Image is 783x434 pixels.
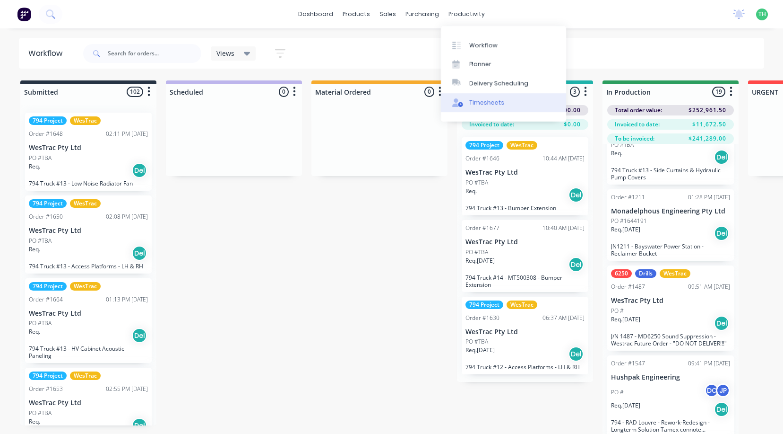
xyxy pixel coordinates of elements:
[564,120,581,129] span: $0.00
[660,269,690,278] div: WesTrac
[29,263,148,270] p: 794 Truck #13 - Access Platforms - LH & RH
[611,419,730,433] p: 794 - RAD Louvre - Rework-Redesign - Longterm Solution Tamex connote HUSH200061 Shipped Date [DATE]
[688,193,730,202] div: 01:28 PM [DATE]
[29,319,52,328] p: PO #TBA
[29,213,63,221] div: Order #1650
[29,130,63,138] div: Order #1648
[108,44,201,63] input: Search for orders...
[70,282,101,291] div: WesTrac
[465,328,585,336] p: WesTrac Pty Ltd
[462,297,588,375] div: 794 ProjectWesTracOrder #163006:37 AM [DATE]WesTrac Pty LtdPO #TBAReq.[DATE]Del794 Truck #12 - Ac...
[611,388,624,397] p: PO #
[465,274,585,288] p: 794 Truck #14 - MT500308 - Bumper Extension
[465,238,585,246] p: WesTrac Pty Ltd
[611,225,640,234] p: Req. [DATE]
[29,144,148,152] p: WesTrac Pty Ltd
[611,401,640,410] p: Req. [DATE]
[441,55,566,74] a: Planner
[615,120,660,129] span: Invoiced to date:
[465,346,495,354] p: Req. [DATE]
[465,141,503,150] div: 794 Project
[465,168,585,177] p: WesTrac Pty Ltd
[29,345,148,359] p: 794 Truck #13 - HV Cabinet Acoustic Paneling
[462,220,588,292] div: Order #167710:40 AM [DATE]WesTrac Pty LtdPO #TBAReq.[DATE]Del794 Truck #14 - MT500308 - Bumper Ex...
[29,180,148,187] p: 794 Truck #13 - Low Noise Radiator Fan
[375,7,401,21] div: sales
[132,163,147,178] div: Del
[692,120,726,129] span: $11,672.50
[29,310,148,318] p: WesTrac Pty Ltd
[611,283,645,291] div: Order #1487
[716,383,730,398] div: JP
[465,337,488,346] p: PO #TBA
[542,224,585,232] div: 10:40 AM [DATE]
[441,74,566,93] a: Delivery Scheduling
[615,134,654,143] span: To be invoiced:
[70,199,101,208] div: WesTrac
[106,295,148,304] div: 01:13 PM [DATE]
[615,106,662,115] span: Total order value:
[688,359,730,368] div: 09:41 PM [DATE]
[132,328,147,343] div: Del
[465,154,499,163] div: Order #1646
[29,328,40,336] p: Req.
[611,307,624,315] p: PO #
[441,93,566,112] a: Timesheets
[469,79,528,88] div: Delivery Scheduling
[29,227,148,235] p: WesTrac Pty Ltd
[611,269,632,278] div: 6250
[635,269,656,278] div: Drills
[758,10,766,18] span: TH
[465,248,488,257] p: PO #TBA
[29,199,67,208] div: 794 Project
[29,372,67,380] div: 794 Project
[29,282,67,291] div: 794 Project
[611,359,645,368] div: Order #1547
[465,178,488,187] p: PO #TBA
[607,189,734,261] div: Order #121101:28 PM [DATE]Monadelphous Engineering Pty LtdPO #1644191Req.[DATE]DelJN1211 - Bayswa...
[338,7,375,21] div: products
[28,48,67,59] div: Workflow
[465,224,499,232] div: Order #1677
[611,333,730,347] p: J/N 1487 - MD6250 Sound Suppression - Westrac Future Order - "DO NOT DELIVER!!!"
[611,149,622,158] p: Req.
[462,137,588,215] div: 794 ProjectWesTracOrder #164610:44 AM [DATE]WesTrac Pty LtdPO #TBAReq.Del794 Truck #13 - Bumper E...
[465,257,495,265] p: Req. [DATE]
[29,417,40,426] p: Req.
[465,187,477,195] p: Req.
[611,207,730,215] p: Monadelphous Engineering Pty Ltd
[17,7,31,21] img: Factory
[542,314,585,322] div: 06:37 AM [DATE]
[29,116,67,125] div: 794 Project
[611,167,730,181] p: 794 Truck #13 - Side Curtains & Hydraulic Pump Covers
[29,245,40,254] p: Req.
[106,213,148,221] div: 02:08 PM [DATE]
[611,243,730,257] p: JN1211 - Bayswater Power Station - Reclaimer Bucket
[469,41,498,50] div: Workflow
[705,383,719,398] div: DC
[29,162,40,171] p: Req.
[106,385,148,393] div: 02:55 PM [DATE]
[29,237,52,245] p: PO #TBA
[465,301,503,309] div: 794 Project
[132,246,147,261] div: Del
[611,373,730,381] p: Hushpak Engineering
[568,346,584,362] div: Del
[611,193,645,202] div: Order #1211
[714,150,729,165] div: Del
[507,301,537,309] div: WesTrac
[542,154,585,163] div: 10:44 AM [DATE]
[29,399,148,407] p: WesTrac Pty Ltd
[25,113,152,191] div: 794 ProjectWesTracOrder #164802:11 PM [DATE]WesTrac Pty LtdPO #TBAReq.Del794 Truck #13 - Low Nois...
[465,204,585,212] p: 794 Truck #13 - Bumper Extension
[611,217,647,225] p: PO #1644191
[688,283,730,291] div: 09:51 AM [DATE]
[607,266,734,351] div: 6250DrillsWesTracOrder #148709:51 AM [DATE]WesTrac Pty LtdPO #Req.[DATE]DelJ/N 1487 - MD6250 Soun...
[507,141,537,150] div: WesTrac
[568,257,584,272] div: Del
[29,385,63,393] div: Order #1653
[469,60,491,69] div: Planner
[469,98,505,107] div: Timesheets
[465,363,585,371] p: 794 Truck #12 - Access Platforms - LH & RH
[441,35,566,54] a: Workflow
